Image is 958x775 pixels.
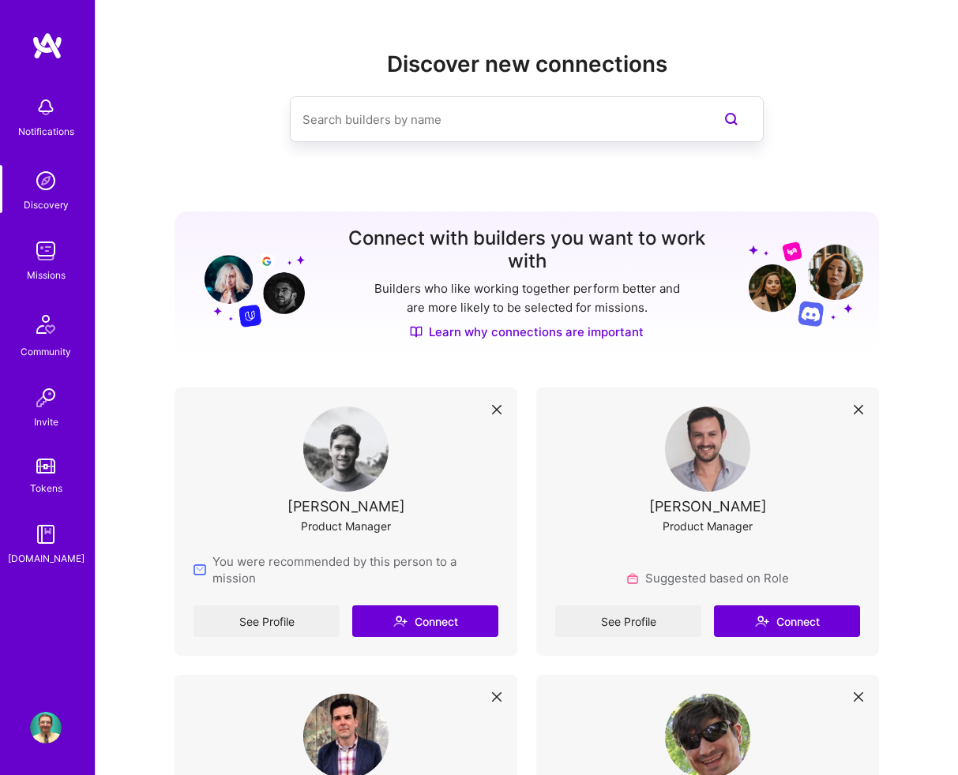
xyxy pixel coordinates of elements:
[24,197,69,213] div: Discovery
[175,51,879,77] h2: Discover new connections
[410,324,644,340] a: Learn why connections are important
[663,518,753,534] div: Product Manager
[27,267,66,283] div: Missions
[410,325,423,339] img: Discover
[303,406,389,492] img: User Avatar
[626,570,789,586] div: Suggested based on Role
[193,563,206,576] img: mission recommendation icon
[301,518,391,534] div: Product Manager
[21,343,71,360] div: Community
[371,279,683,317] p: Builders who like working together perform better and are more likely to be selected for missions.
[193,605,340,637] a: See Profile
[302,99,688,140] input: Search builders by name
[749,241,863,327] img: Grow your network
[30,480,62,496] div: Tokens
[30,235,62,267] img: teamwork
[32,32,63,60] img: logo
[34,414,58,430] div: Invite
[30,382,62,414] img: Invite
[626,572,639,585] img: Role icon
[492,692,502,702] i: icon Close
[287,498,405,515] div: [PERSON_NAME]
[352,605,498,637] button: Connect
[27,305,65,343] img: Community
[649,498,767,515] div: [PERSON_NAME]
[30,519,62,550] img: guide book
[854,405,863,414] i: icon Close
[393,614,408,628] i: icon Connect
[36,459,55,474] img: tokens
[336,227,717,273] h3: Connect with builders you want to work with
[854,692,863,702] i: icon Close
[714,605,860,637] button: Connect
[18,123,74,140] div: Notifications
[30,165,62,197] img: discovery
[8,550,85,567] div: [DOMAIN_NAME]
[722,110,741,129] i: icon SearchPurple
[30,712,62,743] img: User Avatar
[26,712,66,743] a: User Avatar
[665,406,750,492] img: User Avatar
[30,92,62,123] img: bell
[193,553,498,586] div: You were recommended by this person to a mission
[555,605,701,637] a: See Profile
[492,405,502,414] i: icon Close
[190,241,305,328] img: Grow your network
[755,614,769,628] i: icon Connect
